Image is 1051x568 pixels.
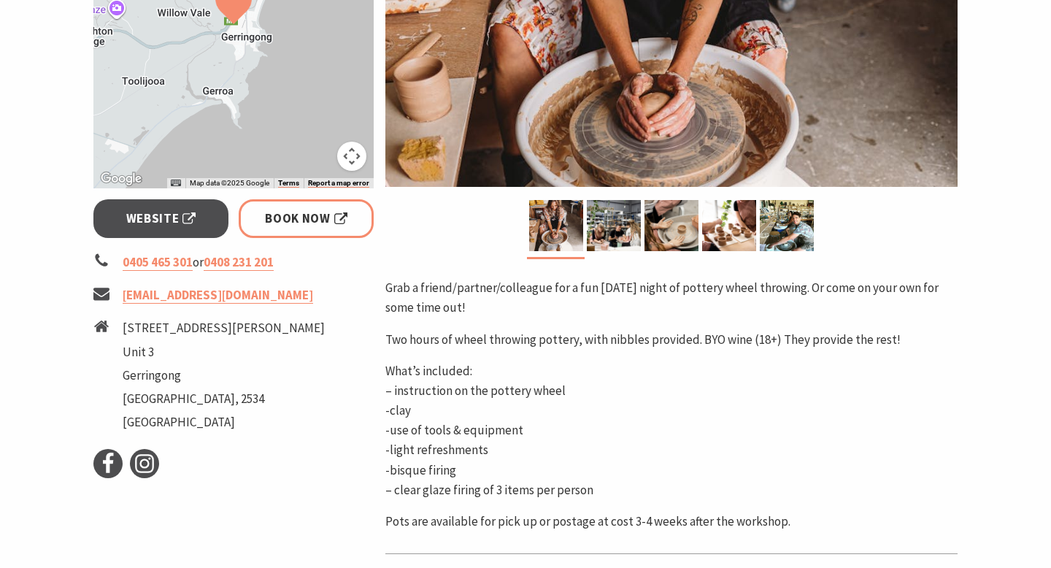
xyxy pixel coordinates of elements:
li: Unit 3 [123,342,325,362]
img: picture of hands over a pottery wheel making a clay pot [644,200,698,251]
li: [GEOGRAPHIC_DATA], 2534 [123,389,325,409]
a: Book Now [239,199,374,238]
a: 0408 231 201 [204,254,274,271]
p: Pots are available for pick up or postage at cost 3-4 weeks after the workshop. [385,512,958,531]
li: or [93,253,374,272]
a: Website [93,199,228,238]
span: Website [126,209,196,229]
a: Report a map error [308,179,369,188]
img: group of people on pottery wheels [587,200,641,251]
p: Grab a friend/partner/colleague for a fun [DATE] night of pottery wheel throwing. Or come on your... [385,278,958,318]
a: 0405 465 301 [123,254,193,271]
button: Keyboard shortcuts [171,178,181,188]
li: [GEOGRAPHIC_DATA] [123,412,325,432]
img: Photo shows female sitting at pottery wheel with hands on a ball of clay [529,200,583,251]
a: [EMAIL_ADDRESS][DOMAIN_NAME] [123,287,313,304]
li: [STREET_ADDRESS][PERSON_NAME] [123,318,325,338]
span: Book Now [265,209,347,229]
p: Two hours of wheel throwing pottery, with nibbles provided. BYO wine (18+) They provide the rest! [385,330,958,350]
img: Google [97,169,145,188]
a: Open this area in Google Maps (opens a new window) [97,169,145,188]
a: Terms (opens in new tab) [278,179,299,188]
p: What’s included: – instruction on the pottery wheel -clay -use of tools & equipment -light refres... [385,361,958,500]
span: Map data ©2025 Google [190,179,269,187]
img: photo shows two people looking at the camera and smiling while they sit at a pottery wheel [760,200,814,251]
img: Picture of two people and finished clay pots on a bench [702,200,756,251]
li: Gerringong [123,366,325,385]
button: Map camera controls [337,142,366,171]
